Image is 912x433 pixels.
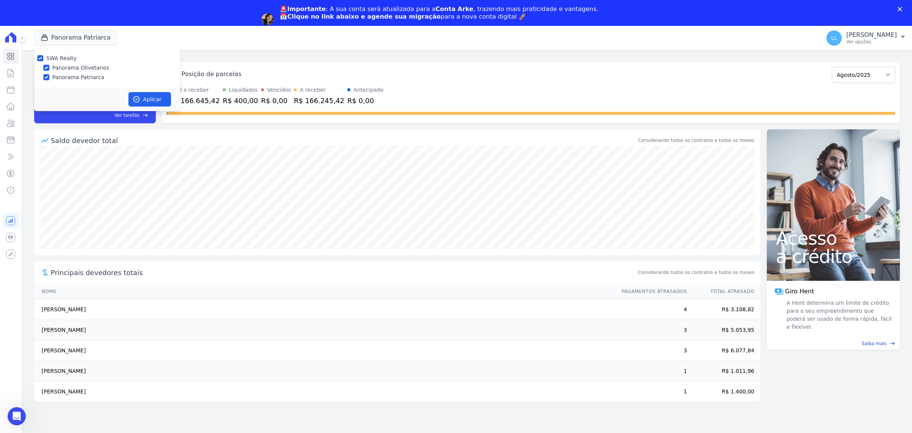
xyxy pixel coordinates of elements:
[771,340,895,347] a: Saiba mais east
[785,299,892,331] span: A Hent determina um limite de crédito para o seu empreendimento que poderá ser usado de forma ráp...
[52,73,104,81] label: Panorama Patriarca
[287,13,441,20] b: Clique no link abaixo e agende sua migração
[846,39,897,45] p: Ver opções
[51,135,636,146] div: Saldo devedor total
[280,5,326,13] b: 🚨Importante
[614,320,687,340] td: 3
[435,5,473,13] b: Conta Arke
[687,284,760,299] th: Total Atrasado
[34,361,614,381] td: [PERSON_NAME]
[785,287,814,296] span: Giro Hent
[898,7,905,11] div: Fechar
[614,340,687,361] td: 3
[614,361,687,381] td: 1
[687,299,760,320] td: R$ 3.108,82
[280,25,342,33] a: Agendar migração
[128,92,171,107] button: Aplicar
[776,229,891,247] span: Acesso
[614,381,687,402] td: 1
[8,407,26,425] iframe: Intercom live chat
[267,86,291,94] div: Vencidos
[687,381,760,402] td: R$ 1.400,00
[831,35,837,41] span: LL
[34,299,614,320] td: [PERSON_NAME]
[261,13,274,25] img: Profile image for Adriane
[182,70,242,79] div: Posição de parcelas
[79,112,148,119] a: Ver tarefas east
[687,340,760,361] td: R$ 6.077,84
[614,299,687,320] td: 4
[34,340,614,361] td: [PERSON_NAME]
[638,137,754,144] div: Considerando todos os contratos e todos os meses
[890,341,895,346] span: east
[142,112,148,118] span: east
[34,284,614,299] th: Nome
[294,96,344,106] div: R$ 166.245,42
[687,361,760,381] td: R$ 1.011,96
[776,247,891,266] span: a crédito
[46,55,77,61] label: SWA Realty
[114,112,139,119] span: Ver tarefas
[347,96,383,106] div: R$ 0,00
[34,381,614,402] td: [PERSON_NAME]
[229,86,258,94] div: Liquidados
[34,320,614,340] td: [PERSON_NAME]
[261,96,291,106] div: R$ 0,00
[52,64,109,72] label: Panorama Olivetanos
[169,96,220,106] div: R$ 166.645,42
[820,27,912,49] button: LL [PERSON_NAME] Ver opções
[861,340,887,347] span: Saiba mais
[353,86,383,94] div: Antecipado
[51,267,636,278] span: Principais devedores totais
[223,96,258,106] div: R$ 400,00
[687,320,760,340] td: R$ 5.053,95
[280,5,598,21] div: : A sua conta será atualizada para a , trazendo mais praticidade e vantagens. 📅 para a nova conta...
[300,86,326,94] div: A receber
[638,269,754,276] span: Considerando todos os contratos e todos os meses
[34,30,117,45] button: Panorama Patriarca
[169,86,220,94] div: Total a receber
[846,31,897,39] p: [PERSON_NAME]
[614,284,687,299] th: Pagamentos Atrasados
